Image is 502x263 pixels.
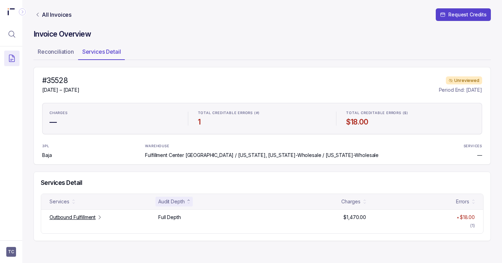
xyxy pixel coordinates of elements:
[42,103,482,134] ul: Statistic Highlights
[343,214,366,221] p: $1,470.00
[145,152,379,159] p: Fulfillment Center [GEOGRAPHIC_DATA] / [US_STATE], [US_STATE]-Wholesale / [US_STATE]-Wholesale
[42,144,60,148] p: 3PL
[42,76,79,85] h4: #35528
[145,144,169,148] p: WAREHOUSE
[346,111,408,115] p: TOTAL CREDITABLE ERRORS ($)
[194,106,331,131] li: Statistic TOTAL CREDITABLE ERRORS (#)
[78,46,125,60] li: Tab Services Detail
[439,87,482,93] p: Period End: [DATE]
[42,87,79,93] p: [DATE] – [DATE]
[45,106,182,131] li: Statistic CHARGES
[198,117,327,127] h4: 1
[446,76,482,85] div: Unreviewed
[457,217,459,218] img: red pointer upwards
[42,152,60,159] p: Baja
[460,214,475,221] p: $18.00
[464,144,482,148] p: SERVICES
[41,179,484,187] h5: Services Detail
[436,8,491,21] button: Request Credits
[158,198,184,205] div: Audit Depth
[33,46,491,60] ul: Tab Group
[456,198,469,205] div: Errors
[33,29,491,39] h4: Invoice Overview
[158,214,181,221] p: Full Depth
[33,46,78,60] li: Tab Reconciliation
[50,214,96,221] p: Outbound Fulfillment
[448,11,487,18] p: Request Credits
[4,27,20,42] button: Menu Icon Button MagnifyingGlassIcon
[6,247,16,257] button: User initials
[42,11,71,18] p: All Invoices
[342,106,479,131] li: Statistic TOTAL CREDITABLE ERRORS ($)
[346,117,475,127] h4: $18.00
[341,198,360,205] div: Charges
[4,51,20,66] button: Menu Icon Button DocumentTextIcon
[477,152,482,159] p: —
[50,111,68,115] p: CHARGES
[50,198,69,205] div: Services
[50,117,178,127] h4: —
[82,47,121,56] p: Services Detail
[470,222,475,229] div: (1)
[18,8,26,16] div: Collapse Icon
[198,111,260,115] p: TOTAL CREDITABLE ERRORS (#)
[38,47,74,56] p: Reconciliation
[33,11,73,18] a: Link All Invoices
